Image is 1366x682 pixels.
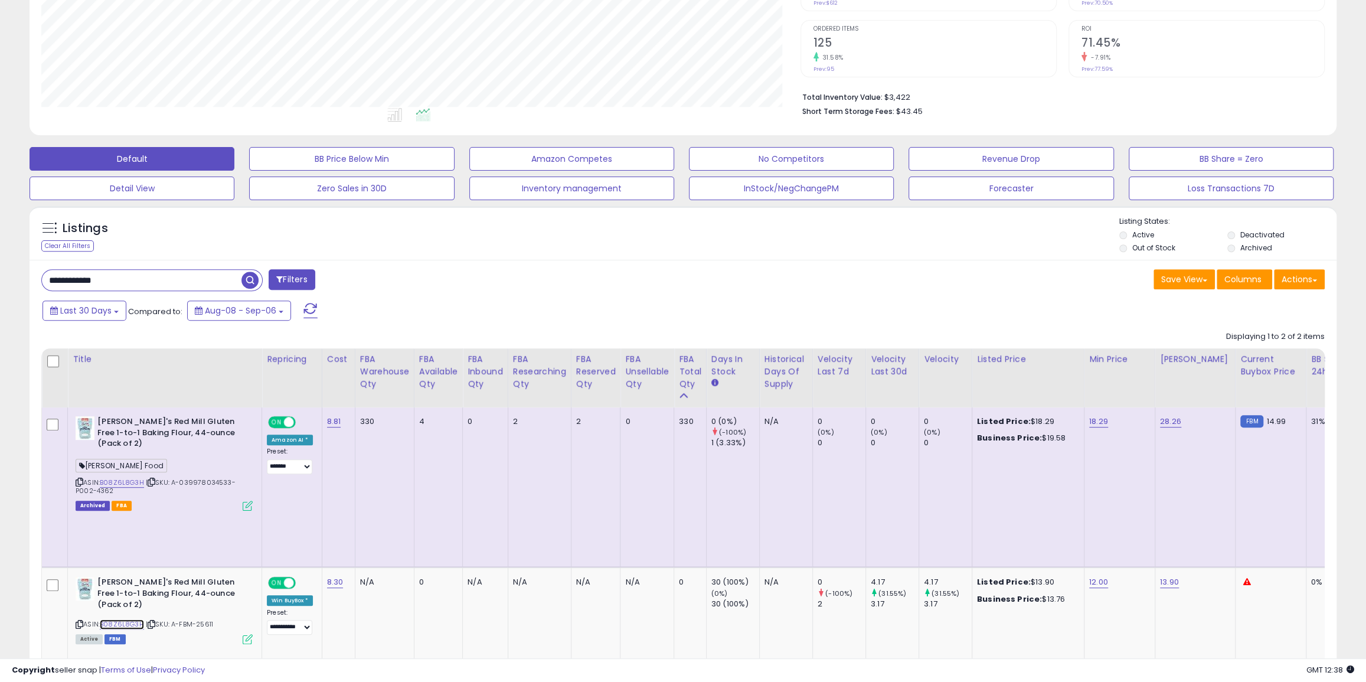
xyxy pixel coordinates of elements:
span: FBA [112,501,132,511]
div: 2 [818,599,865,609]
div: 0 [468,416,499,427]
div: FBA inbound Qty [468,353,503,390]
a: B08Z6L8G3H [100,619,144,629]
h5: Listings [63,220,108,237]
div: Title [73,353,257,366]
div: FBA Researching Qty [513,353,566,390]
b: Total Inventory Value: [802,92,883,102]
div: 30 (100%) [711,599,759,609]
b: Short Term Storage Fees: [802,106,894,116]
small: (0%) [871,428,887,437]
div: 0 [818,416,865,427]
div: Velocity [924,353,967,366]
b: [PERSON_NAME]'s Red Mill Gluten Free 1-to-1 Baking Flour, 44-ounce (Pack of 2) [97,577,241,613]
button: BB Share = Zero [1129,147,1334,171]
h2: 71.45% [1081,36,1324,52]
div: $18.29 [977,416,1075,427]
div: Current Buybox Price [1240,353,1301,378]
span: Listings that have been deleted from Seller Central [76,501,110,511]
div: 4.17 [871,577,919,588]
div: FBA Warehouse Qty [360,353,409,390]
div: 2 [576,416,612,427]
span: ROI [1081,26,1324,32]
div: 30 (100%) [711,577,759,588]
label: Deactivated [1240,230,1285,240]
div: 0 [679,577,697,588]
div: 330 [360,416,405,427]
div: 0 [871,416,919,427]
span: 2025-10-7 12:38 GMT [1306,664,1354,676]
div: 31% [1311,416,1350,427]
div: ASIN: [76,416,253,510]
a: Terms of Use [101,664,151,676]
a: 28.26 [1160,416,1181,428]
div: Historical Days Of Supply [764,353,808,390]
div: Preset: [267,448,313,474]
button: Loss Transactions 7D [1129,177,1334,200]
button: Amazon Competes [469,147,674,171]
div: 330 [679,416,697,427]
button: Actions [1274,269,1325,289]
div: N/A [764,416,803,427]
small: 31.58% [819,53,844,62]
div: Displaying 1 to 2 of 2 items [1226,331,1325,342]
button: BB Price Below Min [249,147,454,171]
button: InStock/NegChangePM [689,177,894,200]
div: N/A [576,577,612,588]
small: (0%) [711,589,728,598]
span: FBM [104,634,126,644]
div: Repricing [267,353,317,366]
div: 0 [818,438,865,448]
span: Last 30 Days [60,305,112,316]
div: 0 [818,577,865,588]
a: 8.81 [327,416,341,428]
button: Save View [1153,269,1215,289]
span: OFF [294,578,313,588]
button: Aug-08 - Sep-06 [187,301,291,321]
small: -7.91% [1087,53,1110,62]
button: Forecaster [909,177,1113,200]
span: | SKU: A-FBM-25611 [146,619,213,629]
div: ASIN: [76,577,253,642]
div: Amazon AI * [267,435,313,445]
strong: Copyright [12,664,55,676]
div: 0% [1311,577,1350,588]
div: Listed Price [977,353,1079,366]
span: | SKU: A-039978034533-P002-4362 [76,478,236,495]
small: (0%) [924,428,940,437]
li: $3,422 [802,89,1316,103]
a: B08Z6L8G3H [100,478,144,488]
button: Default [30,147,234,171]
small: Prev: 77.59% [1081,66,1113,73]
span: Aug-08 - Sep-06 [205,305,276,316]
a: 8.30 [327,576,344,588]
label: Archived [1240,243,1272,253]
div: 4.17 [924,577,972,588]
div: Velocity Last 30d [871,353,914,378]
div: FBA Total Qty [679,353,701,390]
div: 2 [513,416,562,427]
b: Listed Price: [977,416,1031,427]
a: 13.90 [1160,576,1179,588]
img: 5125XfZRNBL._SL40_.jpg [76,577,94,601]
div: N/A [764,577,803,588]
small: (-100%) [825,589,852,598]
div: $13.90 [977,577,1075,588]
small: (31.55%) [932,589,959,598]
button: Revenue Drop [909,147,1113,171]
div: BB Share 24h. [1311,353,1354,378]
span: $43.45 [896,106,923,117]
label: Active [1132,230,1154,240]
b: Listed Price: [977,576,1031,588]
label: Out of Stock [1132,243,1175,253]
div: $13.76 [977,594,1075,605]
button: Zero Sales in 30D [249,177,454,200]
button: Filters [269,269,315,290]
span: Ordered Items [813,26,1056,32]
div: 4 [419,416,453,427]
b: Business Price: [977,593,1042,605]
img: 5125XfZRNBL._SL40_.jpg [76,416,94,440]
div: N/A [513,577,562,588]
div: N/A [625,577,665,588]
div: $19.58 [977,433,1075,443]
